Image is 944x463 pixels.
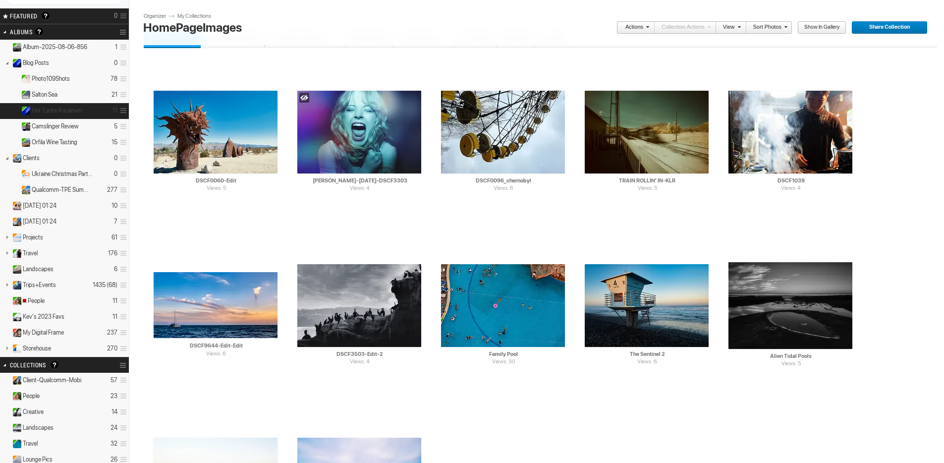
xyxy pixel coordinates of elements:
[302,176,417,185] input: Rosemary-August24-DSCF3303
[17,186,31,194] ins: Unlisted Album
[23,59,49,67] span: Blog Posts
[797,21,846,34] a: Show in Gallery
[154,350,278,358] span: Views: 6
[10,88,19,96] a: Expand
[23,376,81,384] span: Client-Qualcomm-Mobi
[10,183,19,191] a: Expand
[23,218,56,226] span: 2025-07-23 01:24
[441,358,566,366] span: Views: 30
[154,91,278,174] img: DSCF0060-Edit.webp
[728,262,852,349] img: Alien_Tidal_Pools.webp
[10,72,19,80] a: Expand
[8,249,22,258] ins: Public Album
[23,281,56,289] span: Trips+Events
[10,120,19,127] a: Expand
[23,345,51,352] span: Storehouse
[32,122,79,130] span: Camslinger Review
[32,186,93,194] span: Qualcomm-TPE Summer Party 2025
[1,376,10,384] a: Expand
[23,233,43,241] span: Projects
[8,154,22,163] ins: Unlisted Album
[10,136,19,143] a: Expand
[585,264,709,347] img: The_Sentinel_2.webp
[1,424,10,431] a: Expand
[17,91,31,99] ins: Public Album
[8,218,22,226] ins: Unlisted Album
[441,184,566,193] span: Views: 6
[297,358,422,366] span: Views: 4
[728,91,852,174] img: DSCF1039.webp
[23,202,56,210] span: 2025-07-23 01:24
[728,360,853,368] span: Views: 5
[441,264,565,347] img: DSCF8004-Edit.webp
[23,392,40,400] span: People
[17,170,31,178] ins: Unlisted Album
[851,21,921,34] span: Share Collection
[8,440,22,448] ins: Public Collection
[716,21,741,34] a: View
[1,440,10,447] a: Expand
[8,202,22,210] ins: Unlisted Album
[10,104,19,112] a: Expand
[585,184,710,193] span: Views: 5
[32,138,77,146] span: Orfila Wine Tasting
[23,249,38,257] span: Travel
[23,408,44,416] span: Creative
[585,358,710,366] span: Views: 6
[733,351,848,360] input: Alien Tidal Pools
[590,176,705,185] input: TRAIN ROLLIN' IN-KLR
[733,176,848,185] input: DSCF1039
[23,154,40,162] span: Clients
[1,456,10,463] a: Expand
[8,392,22,401] ins: Public Collection
[32,107,82,115] span: Hot 'Lanta Aquarium
[119,358,129,372] a: Collection Options
[297,184,422,193] span: Views: 4
[1,43,10,51] a: Expand
[7,12,38,20] span: FEATURED
[23,424,54,432] span: Landscapes
[17,75,31,83] ins: Public Album
[8,297,22,305] ins: Public Album
[23,265,54,273] span: Landscapes
[32,75,70,83] span: Photo109Shots
[1,329,10,336] a: Expand
[8,265,22,274] ins: Public Album
[159,342,274,350] input: DSCF9644-Edit-Edit
[8,233,22,242] ins: Unlisted Album
[154,272,278,338] img: DSCF9644-Edit-Edit.webp
[17,122,31,131] ins: Public Album
[1,218,10,225] a: Expand
[297,264,421,347] img: DSCF3503-Edit-2.webp
[23,313,64,321] span: Kev's 2023 Favs
[1,313,10,320] a: Expand
[1,265,10,273] a: Expand
[17,107,31,115] ins: Public Album
[32,170,93,178] span: Ukraine Christmas Party 2024
[1,408,10,415] a: Expand
[8,424,22,432] ins: Public Collection
[8,313,22,321] ins: Public Album
[32,91,57,99] span: Salton Sea
[8,43,22,52] ins: Public Album
[446,176,561,185] input: DSCF0096_chernobyl
[154,184,278,193] span: Views: 5
[746,21,787,34] a: Sort Photos
[8,281,22,289] ins: Unlisted Album
[1,202,10,209] a: Expand
[23,329,64,337] span: My Digital Frame
[8,59,22,67] ins: Public Album
[8,408,22,416] ins: Public Collection
[797,21,839,34] span: Show in Gallery
[175,12,221,20] a: My Collections
[585,91,709,174] img: TRAIN_ROLLIN_IN-KLR.webp
[10,168,19,175] a: Expand
[1,297,10,304] a: Expand
[8,376,22,385] ins: Unlisted Collection
[1,392,10,400] a: Expand
[8,345,22,353] ins: Unlisted Album
[159,176,274,185] input: DSCF0060-Edit
[21,297,45,305] span: People
[441,91,565,174] img: DSCF0096_chernobyl.webp
[23,43,87,51] span: Album-2025-08-06-856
